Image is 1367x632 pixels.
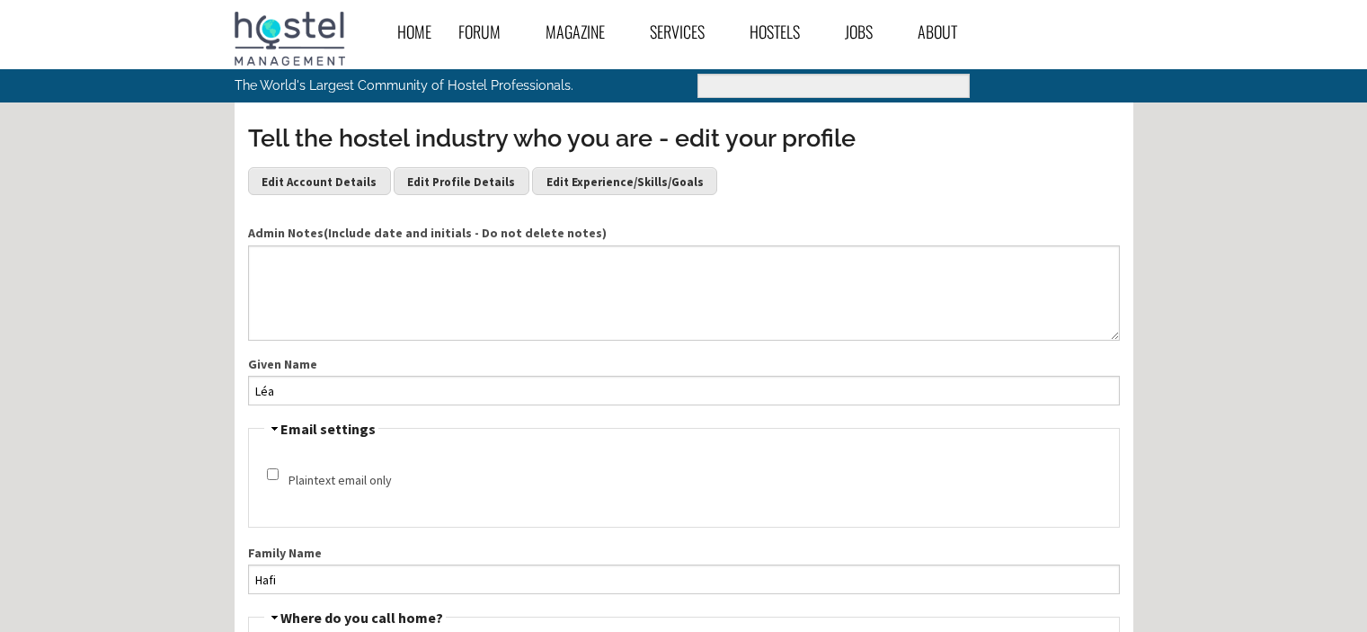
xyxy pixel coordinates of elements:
[532,167,717,194] a: Edit Experience/Skills/Goals
[288,471,392,490] label: Plaintext email only
[736,12,831,52] a: Hostels
[267,610,443,625] span: Where do you call home?
[394,167,529,194] a: Edit Profile Details
[532,12,636,52] a: Magazine
[248,355,1120,374] label: Given Name
[248,544,1120,563] label: Family Name
[831,12,904,52] a: Jobs
[235,69,609,102] p: The World's Largest Community of Hostel Professionals.
[445,12,532,52] a: Forum
[248,167,391,194] a: Edit Account Details
[697,74,970,98] input: Enter the terms you wish to search for.
[904,12,989,52] a: About
[267,422,376,436] span: Email settings
[248,121,1120,156] h3: Tell the hostel industry who you are - edit your profile
[636,12,736,52] a: Services
[248,224,1120,243] label: Admin Notes(Include date and initials - Do not delete notes)
[235,12,345,66] img: Hostel Management Home
[384,12,445,52] a: Home
[267,468,279,480] input: Check this option if you do not wish to receive email messages with graphics and styles.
